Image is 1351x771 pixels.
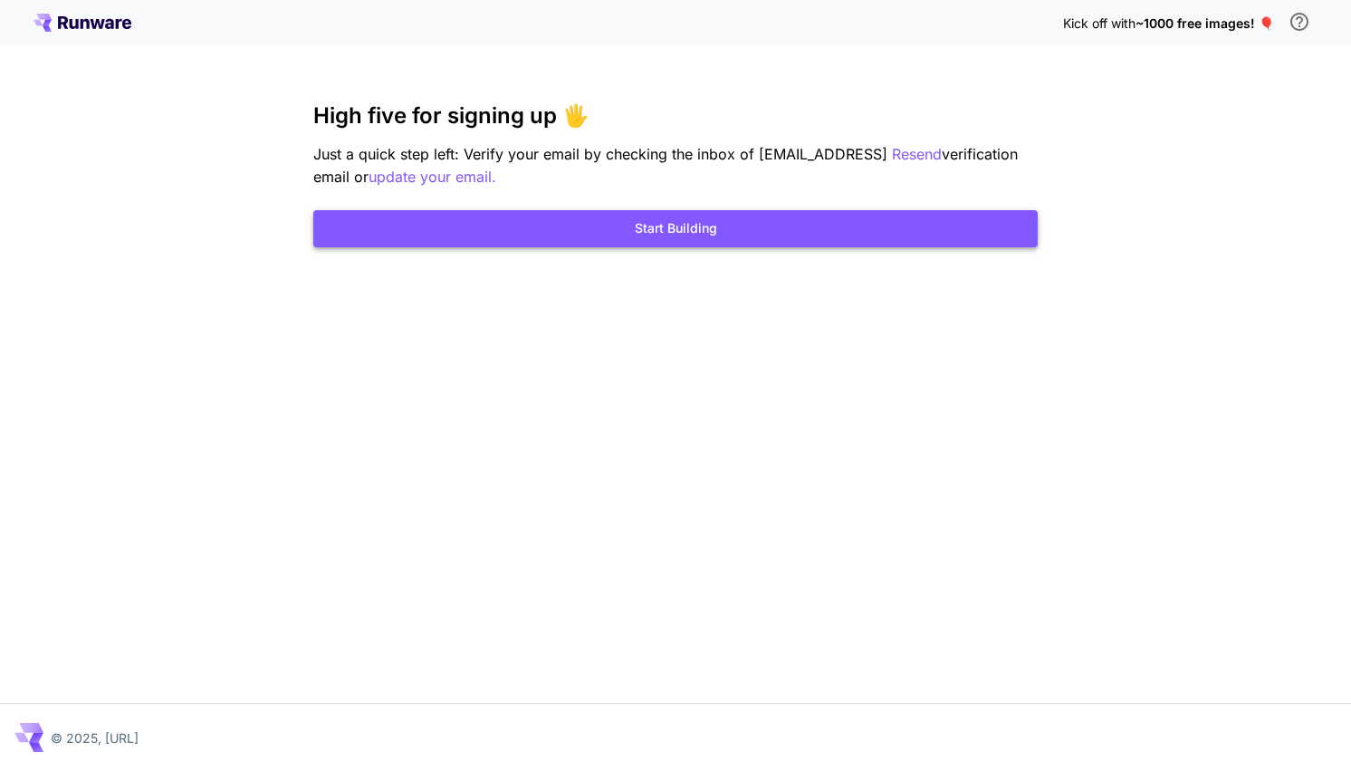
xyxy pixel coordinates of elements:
p: © 2025, [URL] [51,728,139,747]
span: ~1000 free images! 🎈 [1135,15,1274,31]
button: update your email. [369,166,496,188]
button: Resend [892,143,942,166]
span: Kick off with [1063,15,1135,31]
h3: High five for signing up 🖐️ [313,103,1038,129]
span: Just a quick step left: Verify your email by checking the inbox of [EMAIL_ADDRESS] [313,145,892,163]
button: In order to qualify for free credit, you need to sign up with a business email address and click ... [1281,4,1317,40]
button: Start Building [313,210,1038,247]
